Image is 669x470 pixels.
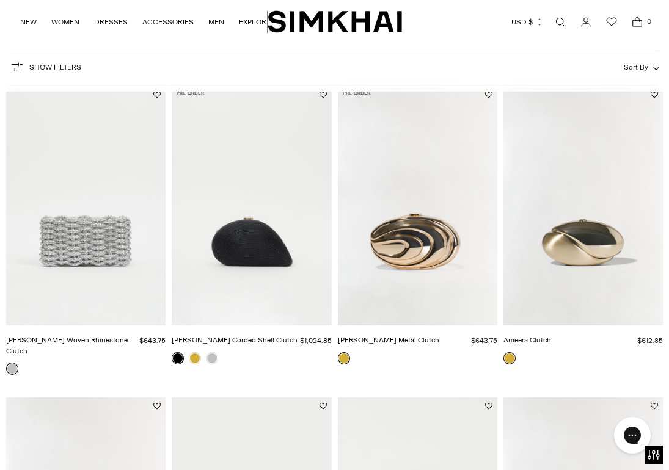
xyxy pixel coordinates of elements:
[320,402,327,410] button: Add to Wishlist
[320,91,327,98] button: Add to Wishlist
[6,336,128,355] a: [PERSON_NAME] Woven Rhinestone Clutch
[637,336,663,345] span: $612.85
[651,91,658,98] button: Add to Wishlist
[503,336,551,344] a: Ameera Clutch
[485,402,492,410] button: Add to Wishlist
[485,91,492,98] button: Add to Wishlist
[624,60,659,74] button: Sort By
[503,86,663,325] img: Ameera Clutch
[10,57,81,77] button: Show Filters
[172,336,298,344] a: [PERSON_NAME] Corded Shell Clutch
[338,336,439,344] a: [PERSON_NAME] Metal Clutch
[643,16,654,27] span: 0
[338,86,497,325] img: Inez Metal Clutch
[511,9,544,35] button: USD $
[574,10,598,34] a: Go to the account page
[239,9,271,35] a: EXPLORE
[471,336,497,345] span: $643.75
[625,10,649,34] a: Open cart modal
[548,10,572,34] a: Open search modal
[142,9,194,35] a: ACCESSORIES
[651,402,658,410] button: Add to Wishlist
[608,413,657,458] iframe: Gorgias live chat messenger
[153,91,161,98] button: Add to Wishlist
[268,10,402,34] a: SIMKHAI
[139,336,166,345] span: $643.75
[208,9,224,35] a: MEN
[300,336,332,345] span: $1,024.85
[153,402,161,410] button: Add to Wishlist
[94,9,128,35] a: DRESSES
[172,86,331,325] img: Bridget Corded Shell Clutch
[624,63,648,71] span: Sort By
[51,9,79,35] a: WOMEN
[20,9,37,35] a: NEW
[29,63,81,71] span: Show Filters
[599,10,624,34] a: Wishlist
[6,86,166,325] img: Morgan Woven Rhinestone Clutch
